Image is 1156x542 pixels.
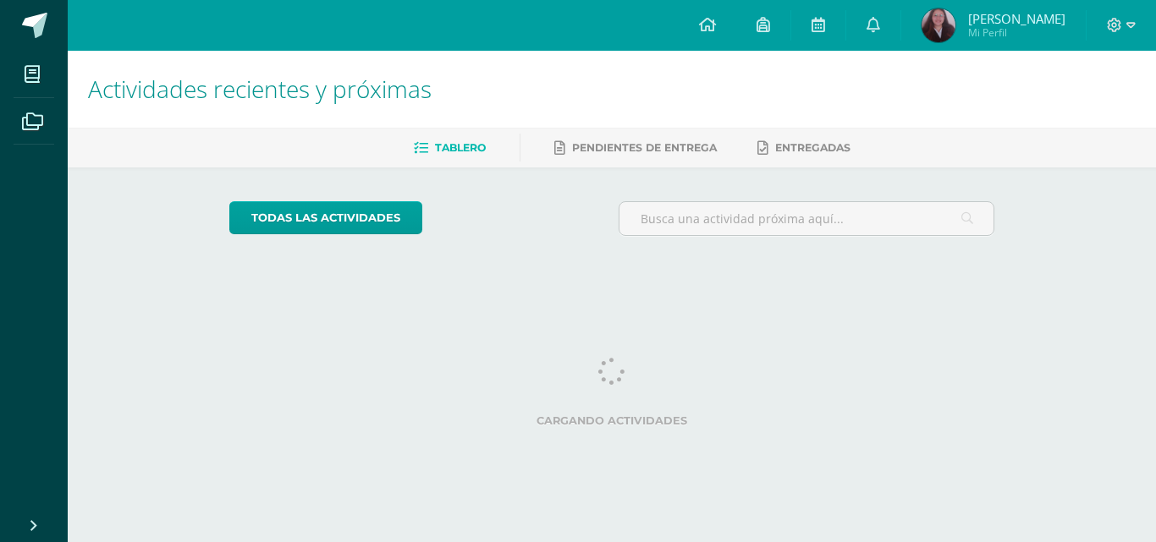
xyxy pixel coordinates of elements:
[572,141,717,154] span: Pendientes de entrega
[435,141,486,154] span: Tablero
[968,10,1065,27] span: [PERSON_NAME]
[229,201,422,234] a: todas las Actividades
[968,25,1065,40] span: Mi Perfil
[554,134,717,162] a: Pendientes de entrega
[88,73,432,105] span: Actividades recientes y próximas
[757,134,850,162] a: Entregadas
[414,134,486,162] a: Tablero
[619,202,994,235] input: Busca una actividad próxima aquí...
[229,414,995,427] label: Cargando actividades
[922,8,955,42] img: 936805caea7c19b5eab384c744913c64.png
[775,141,850,154] span: Entregadas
